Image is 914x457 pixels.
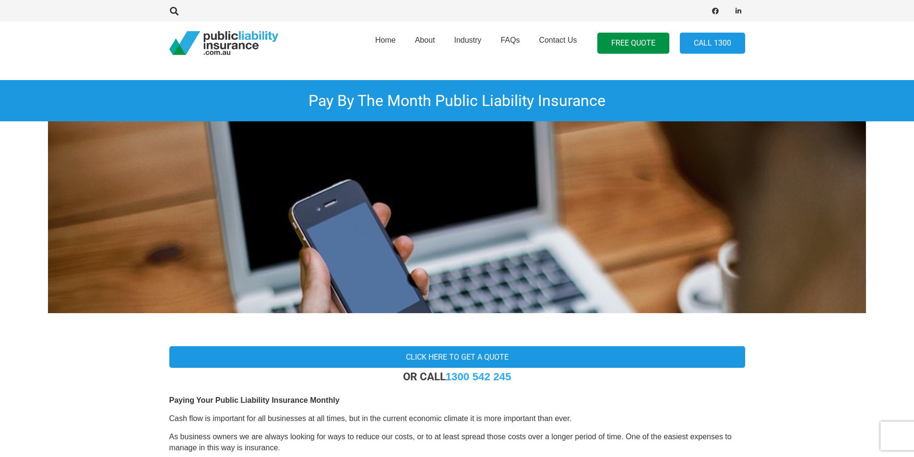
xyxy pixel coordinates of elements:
span: FAQs [500,36,520,44]
a: FREE QUOTE [597,33,669,54]
a: LinkedIn [732,4,745,18]
span: Home [375,36,396,44]
a: Search [165,7,184,15]
a: pli_logotransparent [169,31,278,55]
strong: OR CALL [403,370,511,383]
a: Facebook [709,4,722,18]
span: About [415,36,435,44]
a: About [405,19,445,68]
a: Click here to get a quote [169,346,745,368]
a: Contact Us [529,19,586,68]
span: Contact Us [539,36,577,44]
a: Home [366,19,405,68]
a: FAQs [491,19,529,68]
p: As business owners we are always looking for ways to reduce our costs, or to at least spread thos... [169,432,745,453]
b: Paying Your Public Liability Insurance Monthly [169,396,340,404]
span: Industry [454,36,481,44]
img: Public Liability Insurance NSW [48,121,866,313]
a: Industry [444,19,491,68]
a: 1300 542 245 [446,371,511,383]
p: Cash flow is important for all businesses at all times, but in the current economic climate it is... [169,413,745,424]
a: Call 1300 [680,33,745,54]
